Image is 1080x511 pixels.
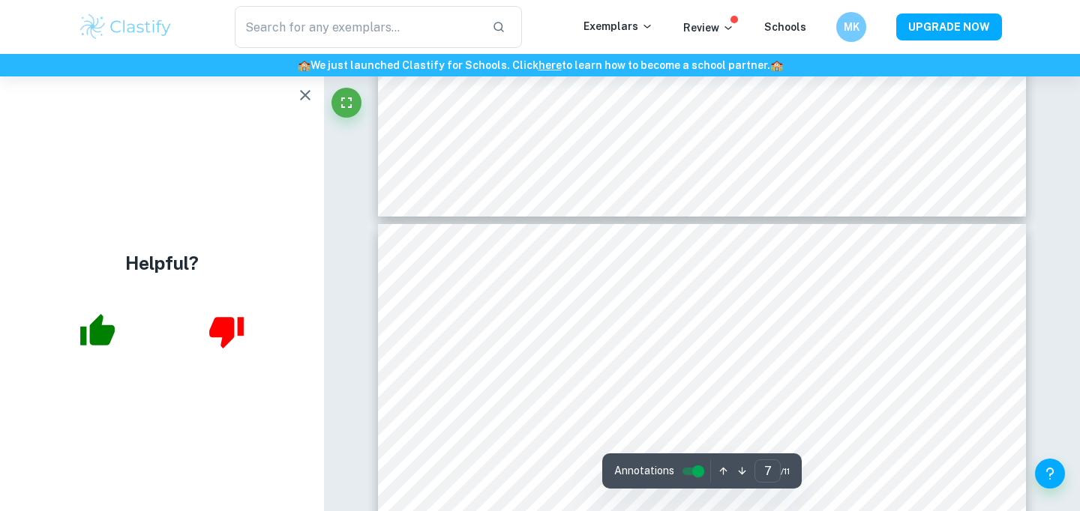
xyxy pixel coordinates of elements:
p: Exemplars [583,18,653,34]
p: Review [683,19,734,36]
a: here [538,59,562,71]
a: Schools [764,21,806,33]
span: 🏫 [770,59,783,71]
h6: MK [843,19,860,35]
h4: Helpful? [125,250,199,276]
button: Fullscreen [331,88,361,118]
h6: We just launched Clastify for Schools. Click to learn how to become a school partner. [3,57,1077,73]
span: 🏫 [298,59,310,71]
span: / 11 [781,465,790,478]
button: MK [836,12,866,42]
img: Clastify logo [78,12,173,42]
input: Search for any exemplars... [235,6,480,48]
button: Help and Feedback [1035,459,1065,489]
button: UPGRADE NOW [896,13,1002,40]
span: Annotations [614,463,674,479]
